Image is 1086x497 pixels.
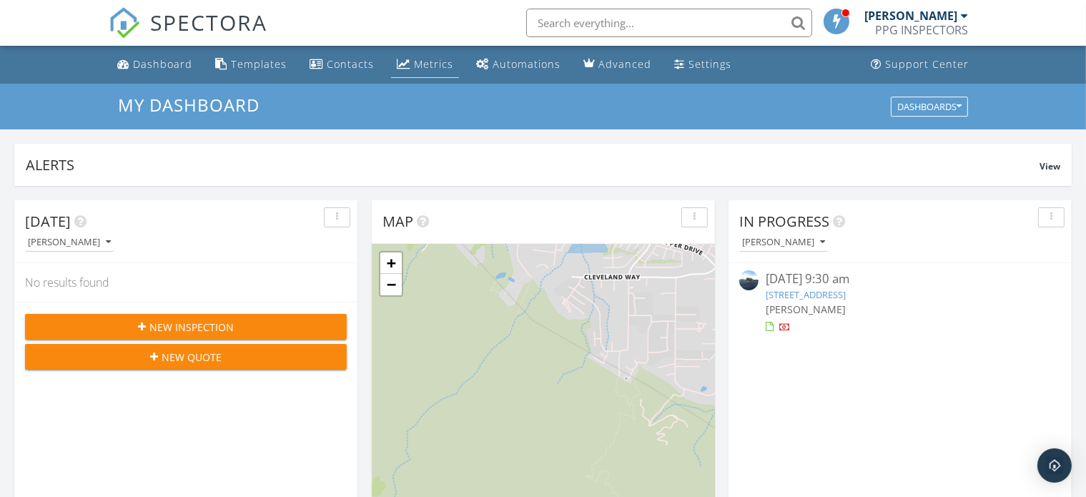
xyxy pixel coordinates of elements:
div: Open Intercom Messenger [1037,448,1072,483]
input: Search everything... [526,9,812,37]
div: Settings [688,57,731,71]
span: In Progress [739,212,829,231]
div: Advanced [598,57,651,71]
span: SPECTORA [150,7,267,37]
a: Settings [668,51,737,78]
button: New Inspection [25,314,347,340]
div: Contacts [327,57,374,71]
a: Advanced [578,51,657,78]
button: New Quote [25,344,347,370]
a: [STREET_ADDRESS] [766,288,846,301]
a: [DATE] 9:30 am [STREET_ADDRESS] [PERSON_NAME] [739,270,1061,334]
div: [PERSON_NAME] [742,237,825,247]
a: Contacts [304,51,380,78]
div: Templates [231,57,287,71]
a: Zoom out [380,274,402,295]
a: SPECTORA [109,19,267,49]
a: Metrics [391,51,459,78]
div: Alerts [26,155,1040,174]
div: Metrics [414,57,453,71]
div: [PERSON_NAME] [28,237,111,247]
span: [PERSON_NAME] [766,302,846,316]
button: Dashboards [891,97,968,117]
div: Dashboards [897,102,962,112]
button: [PERSON_NAME] [25,233,114,252]
span: View [1040,160,1060,172]
a: Automations (Basic) [470,51,566,78]
div: Automations [493,57,561,71]
a: Zoom in [380,252,402,274]
button: [PERSON_NAME] [739,233,828,252]
a: Templates [209,51,292,78]
span: [DATE] [25,212,71,231]
span: My Dashboard [118,93,260,117]
div: No results found [14,263,357,302]
span: New Inspection [149,320,234,335]
div: [DATE] 9:30 am [766,270,1034,288]
div: [PERSON_NAME] [864,9,957,23]
div: Dashboard [133,57,192,71]
span: New Quote [162,350,222,365]
span: Map [382,212,413,231]
a: Dashboard [112,51,198,78]
div: PPG INSPECTORS [875,23,968,37]
img: streetview [739,270,759,290]
img: The Best Home Inspection Software - Spectora [109,7,140,39]
div: Support Center [885,57,969,71]
a: Support Center [865,51,974,78]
